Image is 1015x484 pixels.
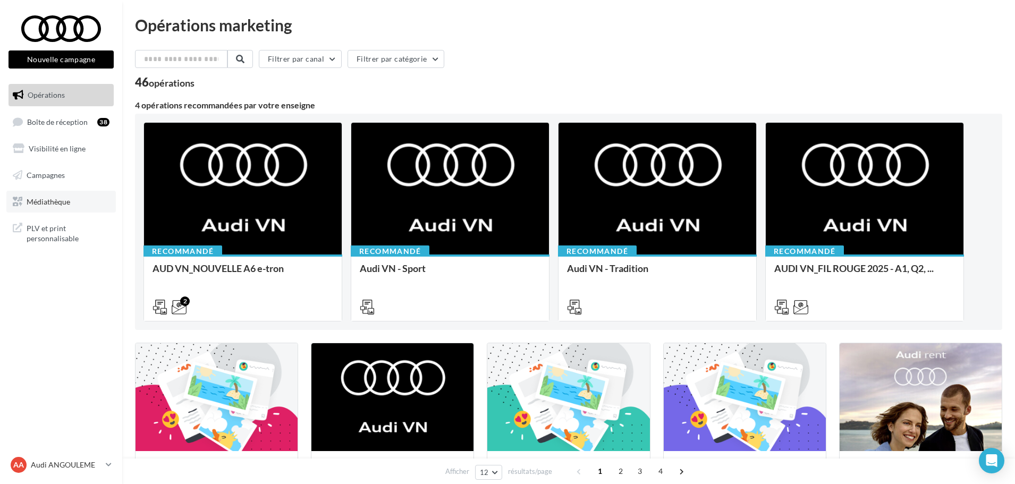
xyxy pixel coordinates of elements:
[480,468,489,477] span: 12
[149,78,194,88] div: opérations
[6,138,116,160] a: Visibilité en ligne
[135,17,1002,33] div: Opérations marketing
[652,463,669,480] span: 4
[6,164,116,186] a: Campagnes
[360,262,426,274] span: Audi VN - Sport
[765,245,844,257] div: Recommandé
[180,296,190,306] div: 2
[6,111,116,133] a: Boîte de réception38
[9,455,114,475] a: AA Audi ANGOULEME
[27,117,88,126] span: Boîte de réception
[612,463,629,480] span: 2
[135,77,194,88] div: 46
[348,50,444,68] button: Filtrer par catégorie
[567,262,648,274] span: Audi VN - Tradition
[979,448,1004,473] div: Open Intercom Messenger
[774,262,934,274] span: AUDI VN_FIL ROUGE 2025 - A1, Q2, ...
[351,245,429,257] div: Recommandé
[9,50,114,69] button: Nouvelle campagne
[97,118,109,126] div: 38
[6,84,116,106] a: Opérations
[28,90,65,99] span: Opérations
[558,245,637,257] div: Recommandé
[475,465,502,480] button: 12
[27,197,70,206] span: Médiathèque
[153,262,284,274] span: AUD VN_NOUVELLE A6 e-tron
[508,466,552,477] span: résultats/page
[6,217,116,248] a: PLV et print personnalisable
[591,463,608,480] span: 1
[27,171,65,180] span: Campagnes
[631,463,648,480] span: 3
[445,466,469,477] span: Afficher
[259,50,342,68] button: Filtrer par canal
[143,245,222,257] div: Recommandé
[31,460,101,470] p: Audi ANGOULEME
[29,144,86,153] span: Visibilité en ligne
[135,101,1002,109] div: 4 opérations recommandées par votre enseigne
[27,221,109,244] span: PLV et print personnalisable
[13,460,24,470] span: AA
[6,191,116,213] a: Médiathèque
